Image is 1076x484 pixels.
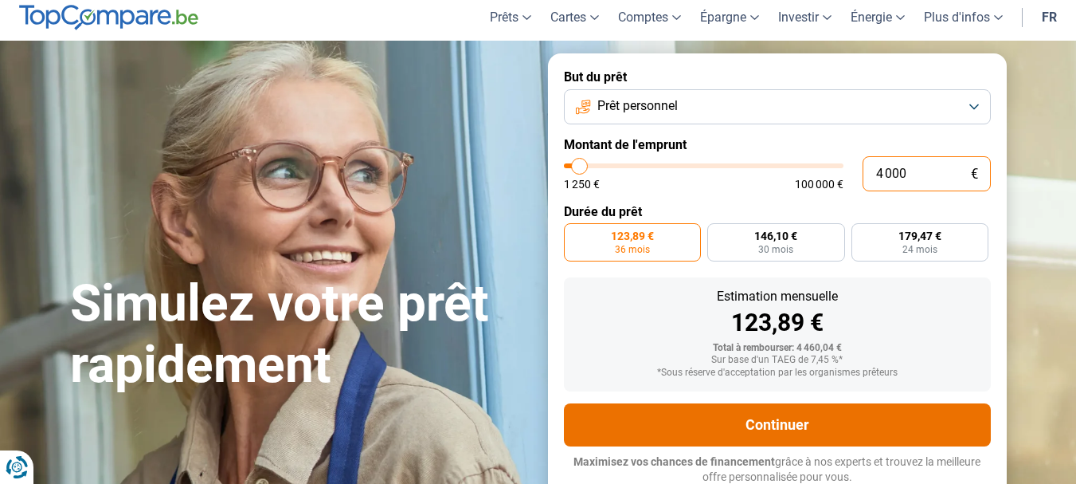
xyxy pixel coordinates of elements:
[577,290,978,303] div: Estimation mensuelle
[564,179,600,190] span: 1 250 €
[902,245,937,254] span: 24 mois
[19,5,198,30] img: TopCompare
[564,137,991,152] label: Montant de l'emprunt
[754,230,797,242] span: 146,10 €
[577,311,978,335] div: 123,89 €
[573,455,775,468] span: Maximisez vos chances de financement
[564,89,991,124] button: Prêt personnel
[898,230,941,242] span: 179,47 €
[564,69,991,85] label: But du prêt
[758,245,793,254] span: 30 mois
[597,97,678,115] span: Prêt personnel
[577,368,978,379] div: *Sous réserve d'acceptation par les organismes prêteurs
[795,179,843,190] span: 100 000 €
[971,167,978,181] span: €
[564,403,991,447] button: Continuer
[577,355,978,366] div: Sur base d'un TAEG de 7,45 %*
[611,230,654,242] span: 123,89 €
[70,273,529,396] h1: Simulez votre prêt rapidement
[564,204,991,219] label: Durée du prêt
[577,343,978,354] div: Total à rembourser: 4 460,04 €
[615,245,650,254] span: 36 mois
